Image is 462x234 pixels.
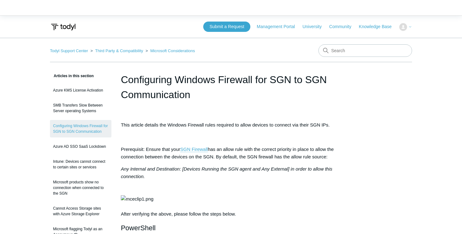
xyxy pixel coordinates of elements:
[359,23,398,30] a: Knowledge Base
[95,48,143,53] a: Third Party & Compatibility
[121,222,341,233] h2: PowerShell
[50,74,94,78] span: Articles in this section
[302,23,328,30] a: University
[89,48,145,53] li: Third Party & Compatibility
[329,23,358,30] a: Community
[121,195,153,203] img: mceclip1.png
[50,99,111,117] a: SMB Transfers Slow Between Server operating Systems
[203,22,250,32] a: Submit a Request
[318,44,412,57] input: Search
[121,72,341,102] h1: Configuring Windows Firewall for SGN to SGN Communication
[180,147,208,152] a: SGN Firewall
[121,166,332,179] em: Any Internal and Destination: [Devices Running the SGN agent and Any External] in order to allow ...
[50,176,111,199] a: Microsoft products show no connection when connected to the SGN
[121,121,341,129] p: This article details the Windows Firewall rules required to allow devices to connect via their SG...
[50,48,88,53] a: Todyl Support Center
[144,48,195,53] li: Microsoft Considerations
[257,23,301,30] a: Management Portal
[121,165,341,218] p: After verifying the above, please follow the steps below.
[150,48,195,53] a: Microsoft Considerations
[50,202,111,220] a: Cannot Access Storage sites with Azure Storage Explorer
[50,156,111,173] a: Intune: Devices cannot connect to certain sites or services
[50,48,89,53] li: Todyl Support Center
[50,21,76,33] img: Todyl Support Center Help Center home page
[50,84,111,96] a: Azure KMS License Activation
[50,120,111,137] a: Configuring Windows Firewall for SGN to SGN Communication
[50,141,111,152] a: Azure AD SSO SaaS Lockdown
[121,146,341,161] p: Prerequisit: Ensure that your has an allow rule with the correct priority in place to allow the c...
